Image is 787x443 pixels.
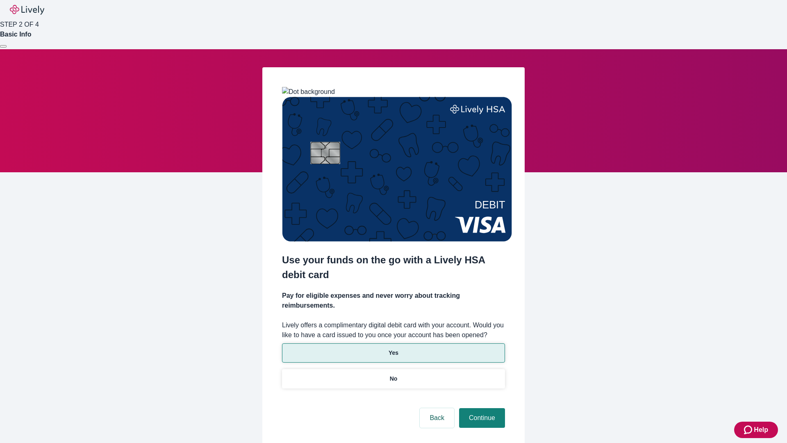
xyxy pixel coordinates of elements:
[282,253,505,282] h2: Use your funds on the go with a Lively HSA debit card
[10,5,44,15] img: Lively
[282,343,505,363] button: Yes
[282,320,505,340] label: Lively offers a complimentary digital debit card with your account. Would you like to have a card...
[282,87,335,97] img: Dot background
[282,97,512,242] img: Debit card
[390,374,398,383] p: No
[734,422,778,438] button: Zendesk support iconHelp
[420,408,454,428] button: Back
[459,408,505,428] button: Continue
[754,425,768,435] span: Help
[282,369,505,388] button: No
[389,349,398,357] p: Yes
[282,291,505,311] h4: Pay for eligible expenses and never worry about tracking reimbursements.
[744,425,754,435] svg: Zendesk support icon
